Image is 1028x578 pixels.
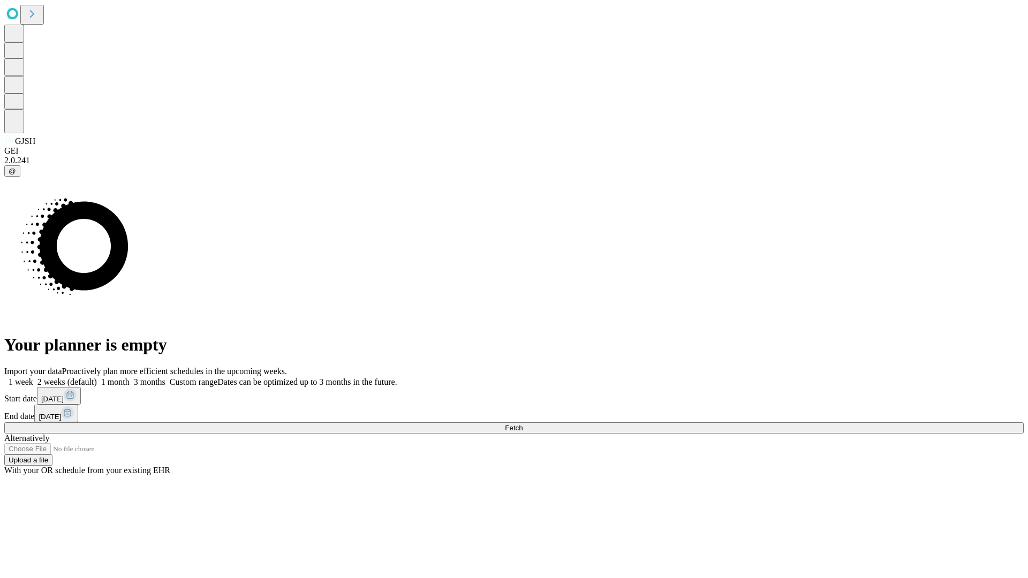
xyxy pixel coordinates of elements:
div: End date [4,405,1024,422]
button: @ [4,165,20,177]
span: Custom range [170,377,217,386]
span: [DATE] [39,413,61,421]
span: Dates can be optimized up to 3 months in the future. [217,377,397,386]
span: GJSH [15,136,35,146]
span: 1 month [101,377,130,386]
span: With your OR schedule from your existing EHR [4,466,170,475]
span: 1 week [9,377,33,386]
div: GEI [4,146,1024,156]
span: 3 months [134,377,165,386]
span: @ [9,167,16,175]
button: [DATE] [37,387,81,405]
span: Import your data [4,367,62,376]
div: Start date [4,387,1024,405]
span: Proactively plan more efficient schedules in the upcoming weeks. [62,367,287,376]
h1: Your planner is empty [4,335,1024,355]
span: 2 weeks (default) [37,377,97,386]
button: Fetch [4,422,1024,433]
span: [DATE] [41,395,64,403]
div: 2.0.241 [4,156,1024,165]
button: [DATE] [34,405,78,422]
span: Alternatively [4,433,49,443]
button: Upload a file [4,454,52,466]
span: Fetch [505,424,523,432]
